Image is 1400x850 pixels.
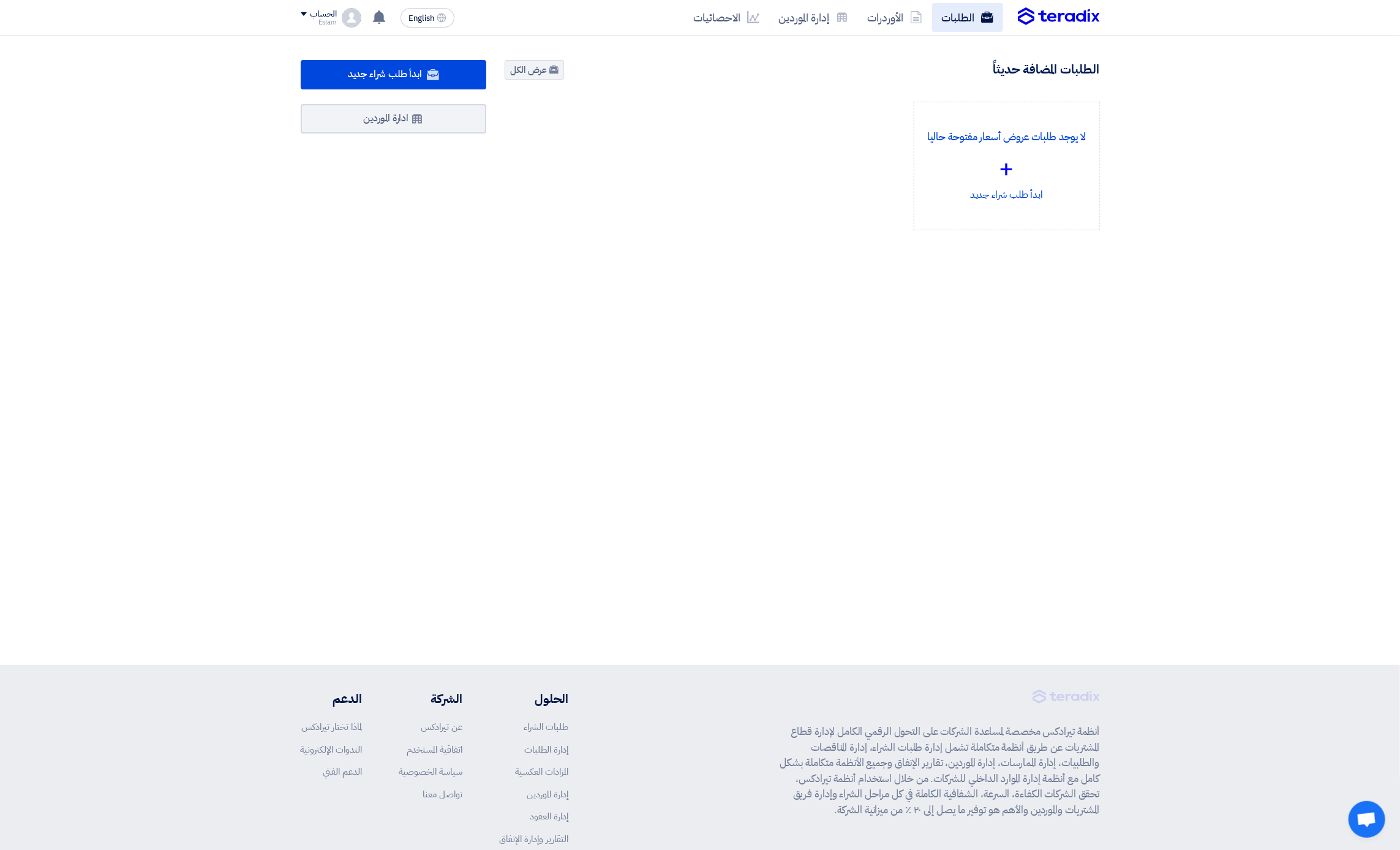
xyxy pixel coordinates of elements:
[423,788,462,801] a: تواصل معنا
[302,720,363,734] a: لماذا تختار تيرادكس
[780,724,1100,818] p: أنظمة تيرادكس مخصصة لمساعدة الشركات على التحول الرقمي الكامل لإدارة قطاع المشتريات عن طريق أنظمة ...
[401,8,454,28] button: English
[515,765,568,778] a: المزادات العكسية
[524,743,568,756] a: إدارة الطلبات
[769,3,858,32] a: إدارة الموردين
[301,690,363,708] li: الدعم
[524,720,568,734] a: طلبات الشراء
[1018,7,1100,26] img: Teradix logo
[499,690,568,708] li: الحلول
[505,60,564,80] a: عرض الكل
[342,8,361,28] img: profile_test.png
[924,151,1090,187] div: +
[499,832,568,846] a: التقارير وإدارة الإنفاق
[407,743,462,756] a: اتفاقية المستخدم
[421,720,462,734] a: عن تيرادكس
[924,129,1090,145] p: لا يوجد طلبات عروض أسعار مفتوحة حاليا
[1349,801,1385,838] div: Open chat
[924,112,1090,220] div: ابدأ طلب شراء جديد
[684,3,769,32] a: الاحصائيات
[408,14,434,23] span: English
[301,743,363,756] a: الندوات الإلكترونية
[399,765,462,778] a: سياسة الخصوصية
[348,67,422,81] span: ابدأ طلب شراء جديد
[399,690,462,708] li: الشركة
[310,9,337,20] div: الحساب
[301,19,337,26] div: Eslam
[993,61,1100,77] h4: الطلبات المضافة حديثاً
[858,3,932,32] a: الأوردرات
[530,810,568,823] a: إدارة العقود
[301,104,487,134] a: ادارة الموردين
[527,788,568,801] a: إدارة الموردين
[932,3,1003,32] a: الطلبات
[323,765,363,778] a: الدعم الفني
